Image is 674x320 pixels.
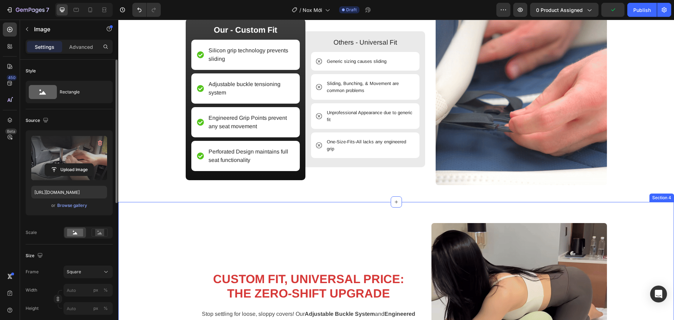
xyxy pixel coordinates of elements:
[93,287,98,293] div: px
[45,163,94,176] button: Upload Image
[530,3,599,17] button: 0 product assigned
[26,116,50,125] div: Source
[104,287,108,293] div: %
[67,269,81,275] span: Square
[26,305,39,312] label: Height
[57,202,87,209] button: Browse gallery
[3,3,52,17] button: 7
[90,128,175,145] p: Perforated Design maintains full seat functionality
[95,253,286,280] strong: CUSTOM FIT, UNIVERSAL PRICE: THE ZERO-SHIFT UPGRADE
[90,94,175,111] p: Engineered Grip Points prevent any seat movement
[209,60,295,74] p: Sliding, Bunching, & Movement are common problems
[92,304,100,313] button: %
[209,90,295,103] p: Unprofessional Appearance due to generic fit
[35,43,54,51] p: Settings
[90,60,175,77] p: Adjustable buckle tensioning system
[51,201,55,210] span: or
[64,266,113,278] button: Square
[633,6,651,14] div: Publish
[193,18,300,28] p: Others - Universal Fit
[26,269,39,275] label: Frame
[303,6,322,14] span: Nox Mới
[118,20,674,320] iframe: Design area
[209,119,295,132] p: One-Size-Fits-All lacks any engineered grip
[7,75,17,80] div: 450
[46,6,49,14] p: 7
[186,291,257,297] strong: Adjustable Buckle System
[26,287,37,293] label: Width
[26,68,36,74] div: Style
[26,229,37,236] div: Scale
[64,284,113,296] input: px%
[34,25,94,33] p: Image
[209,38,268,45] p: Generic sizing causes sliding
[31,186,107,198] input: https://example.com/image.jpg
[627,3,657,17] button: Publish
[346,7,357,13] span: Draft
[5,129,17,134] div: Beta
[64,302,113,315] input: px%
[101,286,110,294] button: px
[650,286,667,302] div: Open Intercom Messenger
[92,286,100,294] button: %
[26,251,44,261] div: Size
[69,43,93,51] p: Advanced
[533,175,554,181] div: Section 4
[60,84,103,100] div: Rectangle
[74,5,181,16] p: Our - Custom Fit
[90,27,175,44] p: Silicon grip technology prevents sliding
[536,6,583,14] span: 0 product assigned
[104,305,108,312] div: %
[132,3,161,17] div: Undo/Redo
[101,304,110,313] button: px
[93,305,98,312] div: px
[299,6,301,14] span: /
